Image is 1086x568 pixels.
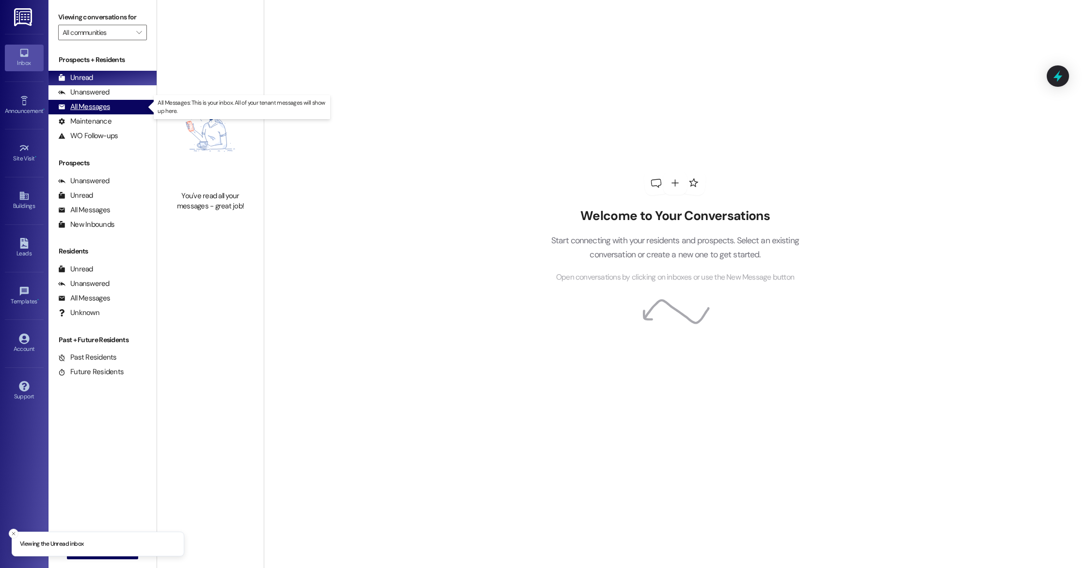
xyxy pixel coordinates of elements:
button: Close toast [9,529,18,538]
img: ResiDesk Logo [14,8,34,26]
div: Unanswered [58,87,110,97]
div: Residents [48,246,157,256]
p: Viewing the Unread inbox [20,540,83,549]
div: Prospects + Residents [48,55,157,65]
a: Account [5,331,44,357]
a: Buildings [5,188,44,214]
div: Past + Future Residents [48,335,157,345]
a: Site Visit • [5,140,44,166]
i:  [136,29,142,36]
span: • [43,106,45,113]
p: All Messages: This is your inbox. All of your tenant messages will show up here. [158,99,326,115]
a: Support [5,378,44,404]
div: You've read all your messages - great job! [168,191,253,212]
div: Unanswered [58,176,110,186]
div: Unread [58,190,93,201]
a: Inbox [5,45,44,71]
span: • [35,154,36,160]
div: Unknown [58,308,99,318]
div: Unanswered [58,279,110,289]
p: Start connecting with your residents and prospects. Select an existing conversation or create a n... [536,234,814,261]
h2: Welcome to Your Conversations [536,208,814,224]
div: New Inbounds [58,220,114,230]
div: Past Residents [58,352,117,363]
div: Maintenance [58,116,112,126]
label: Viewing conversations for [58,10,147,25]
div: Future Residents [58,367,124,377]
div: Prospects [48,158,157,168]
a: Leads [5,235,44,261]
div: Unread [58,264,93,274]
div: All Messages [58,205,110,215]
span: • [37,297,39,303]
div: All Messages [58,102,110,112]
img: empty-state [168,72,253,186]
div: All Messages [58,293,110,303]
div: WO Follow-ups [58,131,118,141]
a: Templates • [5,283,44,309]
div: Unread [58,73,93,83]
span: Open conversations by clicking on inboxes or use the New Message button [556,271,794,284]
input: All communities [63,25,131,40]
